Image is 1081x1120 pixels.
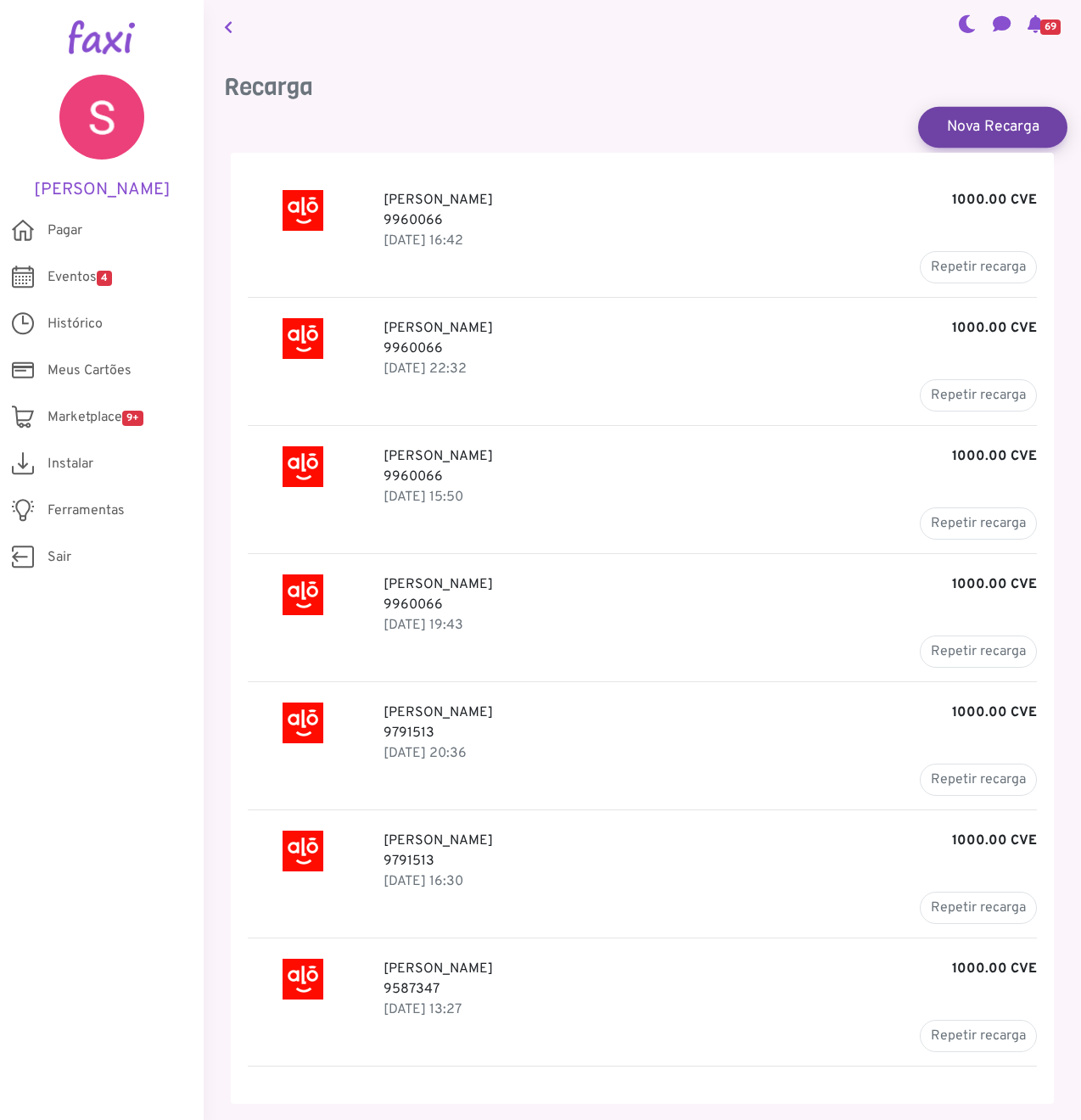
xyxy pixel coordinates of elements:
p: [PERSON_NAME] [384,190,1037,210]
span: Instalar [48,454,93,474]
p: 12 Jul 2024, 17:30 [384,871,1037,892]
p: 9960066 [384,595,1037,615]
b: 1000.00 CVE [952,318,1037,339]
img: Alou Móvel [283,190,323,231]
b: 1000.00 CVE [952,959,1037,979]
p: [PERSON_NAME] [384,574,1037,595]
a: [PERSON_NAME] [25,75,178,200]
p: [PERSON_NAME] [384,446,1037,467]
img: Alou Móvel [283,318,323,359]
span: Ferramentas [48,501,125,521]
button: Repetir recarga [920,636,1037,668]
p: 9960066 [384,467,1037,487]
span: Meus Cartões [48,361,132,381]
span: Histórico [48,314,103,334]
span: Marketplace [48,407,143,428]
p: [PERSON_NAME] [384,959,1037,979]
b: 1000.00 CVE [952,703,1037,723]
p: [PERSON_NAME] [384,318,1037,339]
img: Alou Móvel [283,703,323,743]
p: 14 Sep 2025, 17:42 [384,231,1037,251]
button: Repetir recarga [920,251,1037,283]
span: Pagar [48,221,82,241]
button: Repetir recarga [920,892,1037,924]
b: 1000.00 CVE [952,831,1037,851]
p: 21 Mar 2024, 14:27 [384,1000,1037,1020]
p: [PERSON_NAME] [384,703,1037,723]
h3: Recarga [224,73,1061,102]
img: Alou Móvel [283,831,323,871]
p: 9587347 [384,979,1037,1000]
span: 9+ [122,411,143,426]
h5: [PERSON_NAME] [25,180,178,200]
p: 05 Sep 2025, 20:43 [384,615,1037,636]
p: 9960066 [384,210,1037,231]
p: 09 Jul 2025, 21:36 [384,743,1037,764]
p: 09 Sep 2025, 23:32 [384,359,1037,379]
button: Repetir recarga [920,764,1037,796]
span: Eventos [48,267,112,288]
p: [PERSON_NAME] [384,831,1037,851]
img: Alou Móvel [283,959,323,1000]
span: 69 [1040,20,1061,35]
b: 1000.00 CVE [952,574,1037,595]
a: Nova Recarga [918,106,1067,147]
button: Repetir recarga [920,1020,1037,1052]
p: 9960066 [384,339,1037,359]
p: 9791513 [384,723,1037,743]
button: Repetir recarga [920,507,1037,540]
span: Sair [48,547,71,568]
p: 07 Sep 2025, 16:50 [384,487,1037,507]
span: 4 [97,271,112,286]
img: Alou Móvel [283,446,323,487]
b: 1000.00 CVE [952,446,1037,467]
button: Repetir recarga [920,379,1037,412]
b: 1000.00 CVE [952,190,1037,210]
p: 9791513 [384,851,1037,871]
img: Alou Móvel [283,574,323,615]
